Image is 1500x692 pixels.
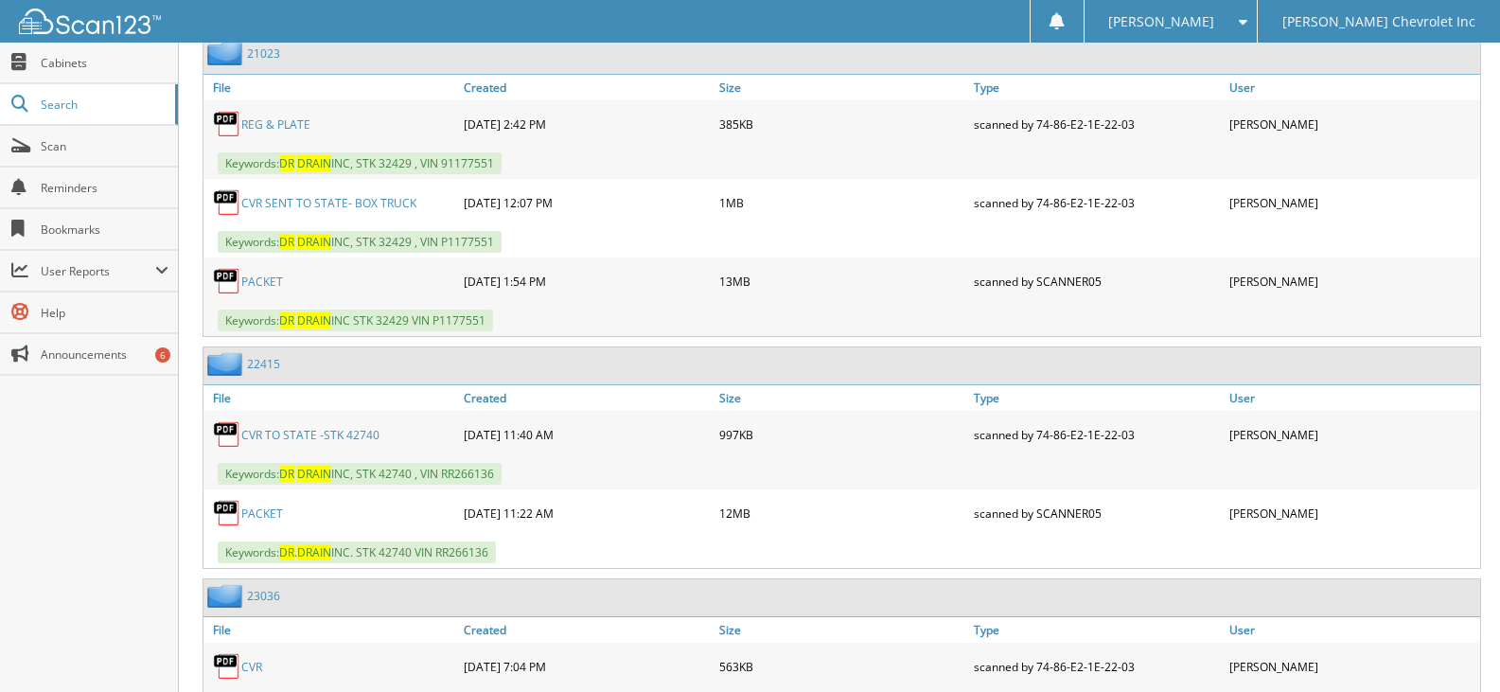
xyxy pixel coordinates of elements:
div: scanned by SCANNER05 [969,262,1225,300]
span: AIN [297,466,331,482]
span: Keywords: INC, STK 32429 , VIN P1177551 [218,231,502,253]
span: Cabinets [41,55,168,71]
div: 6 [155,347,170,363]
div: 1MB [715,184,970,222]
a: 21023 [247,45,280,62]
span: Keywords: . INC. STK 42740 VIN RR266136 [218,541,496,563]
div: scanned by 74-86-E2-1E-22-03 [969,648,1225,685]
a: User [1225,75,1480,100]
a: PACKET [241,506,283,522]
div: 13MB [715,262,970,300]
div: [DATE] 2:42 PM [459,105,715,143]
img: folder2.png [207,42,247,65]
div: [PERSON_NAME] [1225,494,1480,532]
a: 23036 [247,588,280,604]
a: Type [969,75,1225,100]
a: CVR [241,659,262,675]
a: File [203,617,459,643]
div: 12MB [715,494,970,532]
span: User Reports [41,263,155,279]
div: [PERSON_NAME] [1225,184,1480,222]
img: PDF.png [213,499,241,527]
div: [PERSON_NAME] [1225,416,1480,453]
a: Created [459,385,715,411]
div: 997KB [715,416,970,453]
span: Search [41,97,166,113]
span: DR [297,155,312,171]
a: CVR TO STATE -STK 42740 [241,427,379,443]
img: scan123-logo-white.svg [19,9,161,34]
span: DR [279,466,294,482]
div: [DATE] 12:07 PM [459,184,715,222]
div: 563KB [715,648,970,685]
a: Size [715,385,970,411]
a: Type [969,617,1225,643]
a: Created [459,617,715,643]
div: [DATE] 11:40 AM [459,416,715,453]
div: [DATE] 7:04 PM [459,648,715,685]
a: Created [459,75,715,100]
span: Bookmarks [41,222,168,238]
span: DR [297,544,312,560]
div: [DATE] 11:22 AM [459,494,715,532]
span: Scan [41,138,168,154]
span: AIN [297,155,331,171]
span: DR [279,312,294,328]
span: DR [279,544,294,560]
div: scanned by 74-86-E2-1E-22-03 [969,184,1225,222]
img: PDF.png [213,110,241,138]
span: Keywords: INC STK 32429 VIN P1177551 [218,310,493,331]
span: AIN [297,312,331,328]
a: File [203,75,459,100]
a: File [203,385,459,411]
div: [PERSON_NAME] [1225,105,1480,143]
div: scanned by 74-86-E2-1E-22-03 [969,105,1225,143]
a: REG & PLATE [241,116,310,133]
a: User [1225,617,1480,643]
span: AIN [297,544,331,560]
span: Keywords: INC, STK 42740 , VIN RR266136 [218,463,502,485]
span: DR [297,234,312,250]
span: DR [279,234,294,250]
div: [PERSON_NAME] [1225,648,1480,685]
a: Type [969,385,1225,411]
span: DR [279,155,294,171]
span: Keywords: INC, STK 32429 , VIN 91177551 [218,152,502,174]
div: [DATE] 1:54 PM [459,262,715,300]
div: [PERSON_NAME] [1225,262,1480,300]
img: folder2.png [207,584,247,608]
span: DR [297,312,312,328]
img: PDF.png [213,420,241,449]
img: PDF.png [213,652,241,681]
img: PDF.png [213,188,241,217]
img: folder2.png [207,352,247,376]
div: 385KB [715,105,970,143]
span: DR [297,466,312,482]
a: PACKET [241,274,283,290]
span: [PERSON_NAME] [1108,16,1214,27]
span: AIN [297,234,331,250]
span: Reminders [41,180,168,196]
div: scanned by SCANNER05 [969,494,1225,532]
a: Size [715,617,970,643]
span: Announcements [41,346,168,363]
a: User [1225,385,1480,411]
span: Help [41,305,168,321]
a: CVR SENT TO STATE- BOX TRUCK [241,195,416,211]
a: Size [715,75,970,100]
span: [PERSON_NAME] Chevrolet Inc [1282,16,1475,27]
div: scanned by 74-86-E2-1E-22-03 [969,416,1225,453]
a: 22415 [247,356,280,372]
img: PDF.png [213,267,241,295]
